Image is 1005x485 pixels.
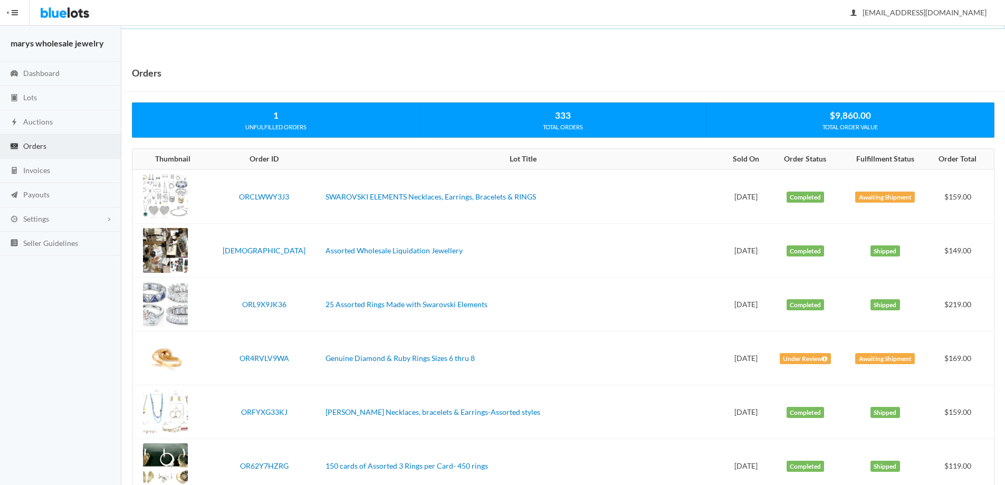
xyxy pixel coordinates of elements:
span: Invoices [23,166,50,175]
a: ORFYXG33KJ [241,407,288,416]
strong: marys wholesale jewelry [11,38,104,48]
th: Thumbnail [132,149,207,170]
td: $219.00 [928,278,994,331]
span: Settings [23,214,49,223]
label: Shipped [870,299,900,311]
ion-icon: flash [9,118,20,128]
a: 25 Assorted Rings Made with Swarovski Elements [326,300,487,309]
td: [DATE] [724,224,768,278]
td: $159.00 [928,385,994,439]
ion-icon: calculator [9,166,20,176]
strong: $9,860.00 [830,110,871,121]
ion-icon: speedometer [9,69,20,79]
a: ORCLWWY3J3 [239,192,289,201]
td: $169.00 [928,331,994,385]
strong: 333 [555,110,571,121]
span: Seller Guidelines [23,239,78,248]
ion-icon: cash [9,142,20,152]
span: Payouts [23,190,50,199]
td: [DATE] [724,278,768,331]
span: Auctions [23,117,53,126]
span: Dashboard [23,69,60,78]
label: Completed [787,192,825,203]
a: [PERSON_NAME] Necklaces, bracelets & Earrings-Assorted styles [326,407,540,416]
th: Order Status [768,149,843,170]
label: Awaiting Shipment [855,192,915,203]
td: $159.00 [928,169,994,224]
th: Fulfillment Status [843,149,928,170]
a: ORL9X9JK36 [242,300,286,309]
a: 150 cards of Assorted 3 Rings per Card- 450 rings [326,461,488,470]
label: Awaiting Shipment [855,353,915,365]
ion-icon: cog [9,215,20,225]
a: SWAROVSKI ELEMENTS Necklaces, Earrings, Bracelets & RINGS [326,192,536,201]
a: Assorted Wholesale Liquidation Jewellery [326,246,463,255]
td: [DATE] [724,169,768,224]
a: [DEMOGRAPHIC_DATA] [223,246,305,255]
ion-icon: clipboard [9,93,20,103]
td: [DATE] [724,331,768,385]
label: Shipped [870,407,900,419]
label: Shipped [870,245,900,257]
ion-icon: paper plane [9,191,20,201]
ion-icon: person [848,8,859,18]
strong: 1 [273,110,279,121]
span: [EMAIL_ADDRESS][DOMAIN_NAME] [851,8,987,17]
div: TOTAL ORDERS [419,122,706,132]
label: Shipped [870,461,900,472]
td: [DATE] [724,385,768,439]
a: OR62Y7HZRG [240,461,289,470]
a: OR4RVLV9WA [240,354,289,363]
h1: Orders [132,65,161,81]
th: Order ID [207,149,322,170]
a: Genuine Diamond & Ruby Rings Sizes 6 thru 8 [326,354,475,363]
span: Orders [23,141,46,150]
th: Order Total [928,149,994,170]
th: Sold On [724,149,768,170]
td: $149.00 [928,224,994,278]
label: Completed [787,407,825,419]
div: TOTAL ORDER VALUE [707,122,994,132]
div: UNFULFILLED ORDERS [132,122,419,132]
label: Completed [787,461,825,472]
span: Lots [23,93,37,102]
ion-icon: list box [9,239,20,249]
label: Completed [787,245,825,257]
th: Lot Title [321,149,724,170]
label: Under Review [780,353,831,365]
label: Completed [787,299,825,311]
